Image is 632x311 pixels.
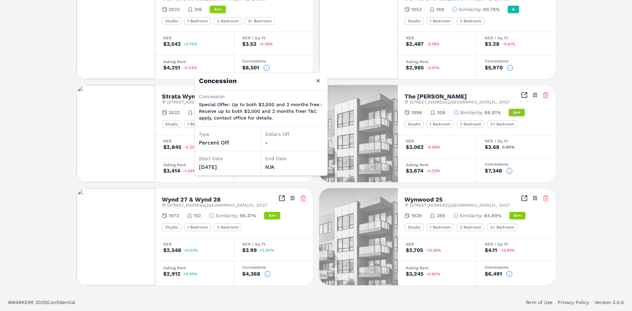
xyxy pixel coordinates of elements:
[279,195,285,202] a: Inspect Comparables
[183,272,198,276] span: +0.44%
[169,109,180,116] span: 2022
[214,17,242,25] div: 2 Bedroom
[210,6,226,13] div: A++
[242,248,257,253] div: $3.99
[162,17,181,25] div: Studio
[199,101,323,121] p: Special Offer: Up to both $2,000 and 2 months free.: Receive up to both $2,000 and 2 months free!...
[485,65,503,70] div: $5,970
[162,120,181,128] div: Studio
[184,223,211,231] div: 1 Bedroom
[404,197,443,203] h2: Wynwood 25
[426,248,441,252] span: -13.26%
[199,93,323,100] div: Concession
[242,65,259,70] div: $8,501
[426,169,440,173] span: -0.23%
[484,109,501,116] span: 86.91%
[406,65,424,70] div: $2,985
[184,17,211,25] div: 1 Bedroom
[194,109,202,116] span: 257
[163,248,181,253] div: $2,548
[163,242,226,246] div: NER
[502,145,515,149] span: 0.00%
[242,59,305,63] div: Concessions
[259,42,273,46] span: -0.28%
[12,300,35,305] span: MARKERR
[163,168,180,174] div: $3,414
[35,300,47,305] span: 2025 |
[404,93,467,99] h2: The [PERSON_NAME]
[484,212,501,219] span: 84.89%
[265,155,323,162] div: End Date
[500,248,515,252] span: -13.84%
[183,66,197,70] span: -0.24%
[411,109,422,116] span: 1896
[194,212,201,219] span: 152
[485,271,502,277] div: $6,491
[242,265,305,269] div: Concessions
[485,242,548,246] div: NER / Sq Ft
[426,145,440,149] span: -0.89%
[216,212,239,219] span: Similarity :
[406,168,423,174] div: $3,674
[406,60,468,64] div: Asking Rent
[167,203,267,208] span: [STREET_ADDRESS] , [GEOGRAPHIC_DATA] , FL , 33127
[404,223,424,231] div: Studio
[456,17,484,25] div: 2 Bedroom
[265,163,323,171] div: N/A
[242,271,260,277] div: $4,368
[162,93,212,99] h2: Strata Wynwood
[163,163,226,167] div: Asking Rent
[411,6,421,13] span: 1953
[406,266,468,270] div: Asking Rent
[521,92,528,98] a: Inspect Comparables
[487,120,517,128] div: 3+ Bedroom
[242,36,305,40] div: NER / Sq Ft
[525,299,552,306] a: Term of Use
[485,144,499,150] div: $3.68
[426,66,440,70] span: -0.51%
[163,266,226,270] div: Asking Rent
[242,41,256,47] div: $3.53
[483,6,500,13] span: 99.79%
[460,212,483,219] span: Similarity :
[485,36,548,40] div: NER / Sq Ft
[163,41,181,47] div: $3,542
[265,131,323,137] div: Dollars Off
[558,299,589,306] a: Privacy Policy
[406,139,468,143] div: NER
[426,272,440,276] span: -0.60%
[406,242,468,246] div: NER
[163,65,180,70] div: $4,251
[195,73,327,90] h4: Concession
[184,248,198,252] span: +0.54%
[456,120,484,128] div: 2 Bedroom
[406,36,468,40] div: NER
[406,248,423,253] div: $2,705
[169,212,179,219] span: 1973
[169,6,180,13] span: 2023
[184,42,197,46] span: +2.75%
[426,17,454,25] div: 1 Bedroom
[487,223,517,231] div: 3+ Bedroom
[163,139,226,143] div: NER
[436,6,444,13] span: 189
[460,109,483,116] span: Similarity :
[594,299,624,306] a: Version 2.0.6
[245,17,275,25] div: 3+ Bedroom
[163,144,181,150] div: $2,845
[411,212,422,219] span: 1929
[260,248,274,252] span: +0.50%
[485,162,548,166] div: Concessions
[8,300,12,305] span: ©
[199,139,257,147] div: percent off
[437,109,445,116] span: 306
[410,99,510,105] span: [STREET_ADDRESS] , [GEOGRAPHIC_DATA] , FL , 33127
[163,271,181,277] div: $2,912
[485,41,499,47] div: $3.28
[184,120,211,128] div: 1 Bedroom
[436,212,445,219] span: 289
[509,109,525,116] div: A++
[163,36,226,40] div: NER
[162,223,181,231] div: Studio
[183,169,196,173] span: -1.34%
